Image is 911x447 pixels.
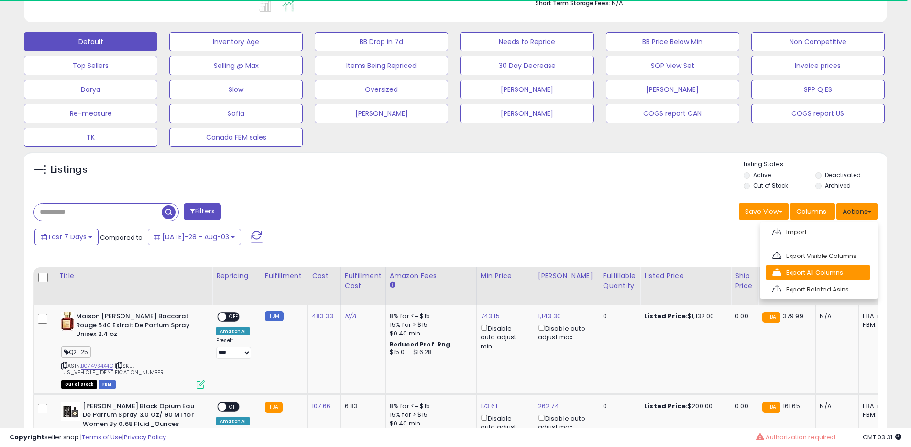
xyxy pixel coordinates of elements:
div: Amazon AI [216,327,250,335]
h5: Listings [51,163,88,177]
button: SOP View Set [606,56,739,75]
button: COGS report CAN [606,104,739,123]
button: Top Sellers [24,56,157,75]
button: Sofia [169,104,303,123]
p: Listing States: [744,160,887,169]
div: 15% for > $15 [390,411,469,419]
button: Default [24,32,157,51]
a: Export Related Asins [766,282,870,297]
div: Disable auto adjust max [538,323,592,342]
div: Amazon Fees [390,271,472,281]
label: Archived [825,181,851,190]
button: TK [24,128,157,147]
a: 173.61 [481,402,497,411]
span: [DATE]-28 - Aug-03 [162,232,229,242]
div: $0.40 min [390,329,469,338]
div: ASIN: [61,312,205,388]
div: Amazon AI [216,417,250,425]
div: 0.00 [735,402,751,411]
a: Terms of Use [82,433,122,442]
div: $1,132.00 [644,312,724,321]
span: Columns [796,207,826,216]
div: Ship Price [735,271,754,291]
div: $15.01 - $16.28 [390,348,469,357]
div: Fulfillment Cost [345,271,382,291]
div: FBA: n/a [863,402,894,411]
a: 262.74 [538,402,559,411]
span: 161.65 [783,402,800,411]
button: BB Price Below Min [606,32,739,51]
div: Disable auto adjust min [481,413,527,441]
small: FBA [762,402,780,413]
button: Darya [24,80,157,99]
button: Invoice prices [751,56,885,75]
span: 2025-08-11 03:31 GMT [863,433,901,442]
span: OFF [226,313,241,321]
div: 0.00 [735,312,751,321]
div: Preset: [216,337,253,359]
div: Listed Price [644,271,727,281]
span: Compared to: [100,233,144,242]
div: 8% for <= $15 [390,402,469,411]
img: 41D3DPiH0TL._SL40_.jpg [61,312,74,331]
a: Export Visible Columns [766,248,870,263]
b: Reduced Prof. Rng. [390,340,452,348]
button: [PERSON_NAME] [315,104,448,123]
span: All listings that are currently out of stock and unavailable for purchase on Amazon [61,380,97,389]
div: Fulfillment [265,271,304,281]
span: Q2_25 [61,346,91,358]
a: 483.33 [312,312,333,321]
button: Needs to Reprice [460,32,593,51]
small: Amazon Fees. [390,281,395,290]
button: Re-measure [24,104,157,123]
label: Deactivated [825,171,861,179]
div: N/A [820,402,851,411]
small: FBA [265,402,283,413]
span: FBM [99,380,116,389]
a: 107.66 [312,402,330,411]
a: Export All Columns [766,265,870,280]
button: [DATE]-28 - Aug-03 [148,229,241,245]
label: Active [753,171,771,179]
b: Listed Price: [644,312,688,321]
div: 6.83 [345,402,378,411]
span: | SKU: [US_VEHICLE_IDENTIFICATION_NUMBER] [61,362,166,376]
div: [PERSON_NAME] [538,271,595,281]
span: 379.99 [783,312,803,321]
button: Last 7 Days [34,229,99,245]
div: Min Price [481,271,530,281]
b: Listed Price: [644,402,688,411]
div: 15% for > $15 [390,321,469,329]
div: Title [59,271,208,281]
small: FBA [762,312,780,323]
button: SPP Q ES [751,80,885,99]
div: seller snap | | [10,433,166,442]
button: Columns [790,203,835,220]
a: B074V34X4C [81,362,113,370]
button: Slow [169,80,303,99]
button: Actions [836,203,878,220]
button: Inventory Age [169,32,303,51]
button: Oversized [315,80,448,99]
small: FBM [265,311,284,321]
div: Cost [312,271,337,281]
a: 743.15 [481,312,500,321]
img: 51enCSX3-gL._SL40_.jpg [61,402,80,421]
button: [PERSON_NAME] [460,104,593,123]
div: 0 [603,402,633,411]
button: Filters [184,203,221,220]
div: $200.00 [644,402,724,411]
button: Save View [739,203,789,220]
div: 0 [603,312,633,321]
span: Last 7 Days [49,232,87,242]
button: [PERSON_NAME] [606,80,739,99]
a: Privacy Policy [124,433,166,442]
div: Repricing [216,271,257,281]
label: Out of Stock [753,181,788,190]
div: FBM: n/a [863,321,894,329]
button: 30 Day Decrease [460,56,593,75]
a: Import [766,224,870,239]
div: FBA: n/a [863,312,894,321]
button: BB Drop in 7d [315,32,448,51]
a: N/A [345,312,356,321]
